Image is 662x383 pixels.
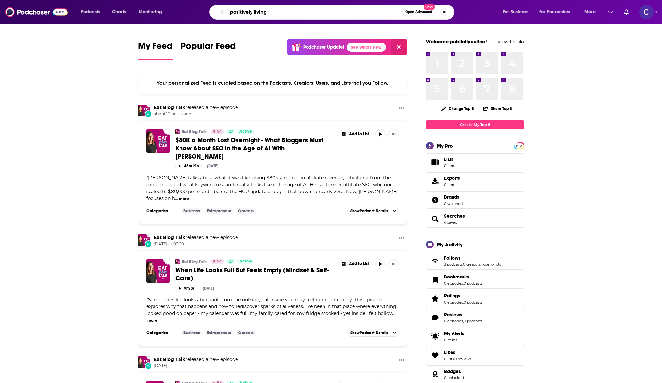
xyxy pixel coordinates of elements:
[428,158,441,167] span: Lists
[349,132,369,136] span: Add to List
[138,105,150,116] img: Eat Blog Talk
[444,319,463,323] a: 0 episodes
[454,357,471,361] a: 0 reviews
[463,262,480,267] a: 0 creators
[444,281,463,286] a: 0 episodes
[181,208,203,214] a: Business
[491,262,501,267] a: 0 lists
[145,110,152,118] div: New Episode
[138,356,150,368] img: Eat Blog Talk
[237,259,254,264] a: Active
[444,349,471,355] a: Likes
[444,194,459,200] span: Brands
[138,234,150,246] a: Eat Blog Talk
[180,40,236,60] a: Popular Feed
[463,281,464,286] span: ,
[182,129,207,134] a: Eat Blog Talk
[426,271,524,289] span: Bookmarks
[481,262,491,267] a: 1 user
[426,252,524,270] span: Follows
[236,330,256,335] a: Careers
[428,332,441,341] span: My Alerts
[154,105,238,111] h3: released a new episode
[175,163,202,169] button: 43m 21s
[498,7,537,17] button: open menu
[175,259,180,264] img: Eat Blog Talk
[138,40,173,55] span: My Feed
[175,136,334,161] a: $80K a Month Lost Overnight - What Bloggers Must Know About SEO in the Age of AI With [PERSON_NAME]
[428,195,441,205] a: Brands
[497,38,524,45] a: View Profile
[350,209,388,213] span: Show Podcast Details
[154,234,185,240] a: Eat Blog Talk
[463,300,464,305] span: ,
[227,7,402,17] input: Search podcasts, credits, & more...
[154,363,238,369] span: [DATE]
[444,368,464,374] a: Badges
[146,297,396,316] span: "
[444,213,465,219] a: Searches
[426,191,524,209] span: Brands
[175,285,197,291] button: 9m 3s
[181,330,203,335] a: Business
[72,38,110,43] div: Keywords by Traffic
[138,40,173,60] a: My Feed
[139,7,162,17] span: Monitoring
[464,300,482,305] a: 0 podcasts
[350,331,388,335] span: Show Podcast Details
[444,293,482,299] a: Ratings
[428,351,441,360] a: Likes
[428,214,441,223] a: Searches
[10,10,16,16] img: logo_orange.svg
[491,262,491,267] span: ,
[426,172,524,190] a: Exports
[396,105,407,113] button: Show More Button
[444,182,460,187] span: 0 items
[204,330,234,335] a: Entrepreneur
[388,129,399,139] button: Show More Button
[515,143,523,148] a: PRO
[483,102,512,115] button: Share Top 8
[347,207,399,215] button: ShowPodcast Details
[145,362,152,370] div: New Episode
[444,156,453,162] span: Lists
[454,357,454,361] span: ,
[145,240,152,248] div: New Episode
[204,208,234,214] a: Entrepreneur
[444,262,462,267] a: 3 podcasts
[303,44,344,50] p: Podchaser Update!
[426,210,524,228] span: Searches
[444,368,461,374] span: Badges
[438,105,478,113] button: Change Top 8
[211,259,224,264] a: 54
[428,275,441,284] a: Bookmarks
[426,347,524,364] span: Likes
[154,241,238,247] span: [DATE] at 02:30
[108,7,130,17] a: Charts
[182,259,207,264] a: Eat Blog Talk
[81,7,100,17] span: Podcasts
[580,7,604,17] button: open menu
[18,38,23,43] img: tab_domain_overview_orange.svg
[444,293,460,299] span: Ratings
[503,7,528,17] span: For Business
[217,258,222,265] span: 54
[216,5,461,20] div: Search podcasts, credits, & more...
[444,274,469,280] span: Bookmarks
[396,356,407,364] button: Show More Button
[25,38,58,43] div: Domain Overview
[464,281,482,286] a: 0 podcasts
[444,255,461,261] span: Follows
[639,5,654,19] span: Logged in as publicityxxtina
[180,40,236,55] span: Popular Feed
[426,153,524,171] a: Lists
[154,111,238,117] span: about 10 hours ago
[426,328,524,345] a: My Alerts
[134,7,170,17] button: open menu
[444,220,457,225] a: 4 saved
[428,313,441,322] a: Reviews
